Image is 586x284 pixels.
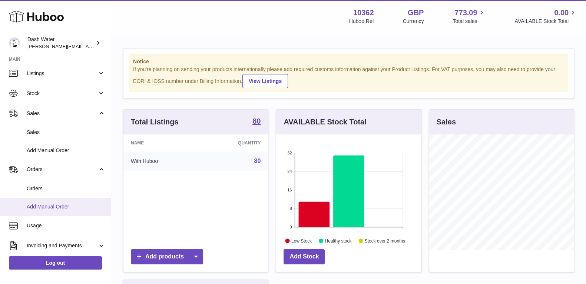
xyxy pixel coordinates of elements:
[200,134,268,151] th: Quantity
[403,18,424,25] div: Currency
[27,147,105,154] span: Add Manual Order
[131,249,203,264] a: Add products
[27,185,105,192] span: Orders
[408,8,424,18] strong: GBP
[252,117,261,125] strong: 80
[514,18,577,25] span: AVAILABLE Stock Total
[554,8,569,18] span: 0.00
[242,74,288,88] a: View Listings
[133,58,564,65] strong: Notice
[454,8,477,18] span: 773.09
[291,238,312,243] text: Low Stock
[27,129,105,136] span: Sales
[349,18,374,25] div: Huboo Ref
[27,222,105,229] span: Usage
[437,117,456,127] h3: Sales
[254,158,261,164] a: 80
[27,166,97,173] span: Orders
[9,37,20,49] img: james@dash-water.com
[27,70,97,77] span: Listings
[284,249,325,264] a: Add Stock
[123,151,200,171] td: With Huboo
[131,117,179,127] h3: Total Listings
[284,117,366,127] h3: AVAILABLE Stock Total
[27,242,97,249] span: Invoicing and Payments
[288,169,292,174] text: 24
[290,225,292,229] text: 0
[288,151,292,155] text: 32
[453,18,486,25] span: Total sales
[9,256,102,270] a: Log out
[365,238,405,243] text: Stock over 2 months
[27,110,97,117] span: Sales
[353,8,374,18] strong: 10362
[133,66,564,88] div: If you're planning on sending your products internationally please add required customs informati...
[252,117,261,126] a: 80
[27,43,149,49] span: [PERSON_NAME][EMAIL_ADDRESS][DOMAIN_NAME]
[27,203,105,210] span: Add Manual Order
[288,188,292,192] text: 16
[27,90,97,97] span: Stock
[514,8,577,25] a: 0.00 AVAILABLE Stock Total
[27,36,94,50] div: Dash Water
[325,238,352,243] text: Healthy stock
[290,206,292,211] text: 8
[453,8,486,25] a: 773.09 Total sales
[123,134,200,151] th: Name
